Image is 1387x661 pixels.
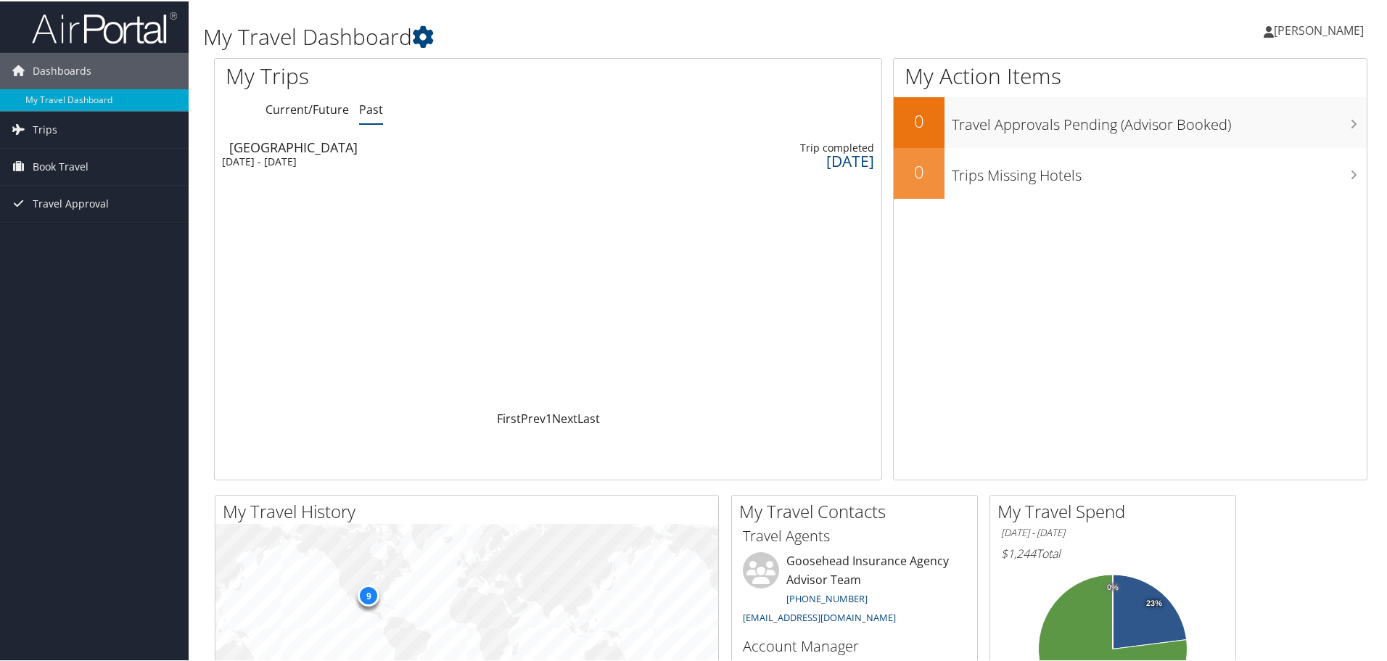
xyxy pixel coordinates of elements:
[743,635,966,655] h3: Account Manager
[1146,598,1162,607] tspan: 23%
[222,154,376,167] div: [DATE] - [DATE]
[786,591,868,604] a: [PHONE_NUMBER]
[723,140,875,153] div: Trip completed
[33,147,89,184] span: Book Travel
[266,100,349,116] a: Current/Future
[33,52,91,88] span: Dashboards
[33,184,109,221] span: Travel Approval
[739,498,977,522] h2: My Travel Contacts
[359,100,383,116] a: Past
[358,583,379,605] div: 9
[1274,21,1364,37] span: [PERSON_NAME]
[546,409,552,425] a: 1
[723,153,875,166] div: [DATE]
[497,409,521,425] a: First
[226,59,593,90] h1: My Trips
[1264,7,1378,51] a: [PERSON_NAME]
[997,498,1235,522] h2: My Travel Spend
[736,551,974,628] li: Goosehead Insurance Agency Advisor Team
[952,106,1367,134] h3: Travel Approvals Pending (Advisor Booked)
[1001,544,1225,560] h6: Total
[743,609,896,623] a: [EMAIL_ADDRESS][DOMAIN_NAME]
[229,139,384,152] div: [GEOGRAPHIC_DATA]
[203,20,987,51] h1: My Travel Dashboard
[1001,525,1225,538] h6: [DATE] - [DATE]
[32,9,177,44] img: airportal-logo.png
[521,409,546,425] a: Prev
[894,147,1367,197] a: 0Trips Missing Hotels
[223,498,718,522] h2: My Travel History
[952,157,1367,184] h3: Trips Missing Hotels
[33,110,57,147] span: Trips
[577,409,600,425] a: Last
[894,107,944,132] h2: 0
[894,158,944,183] h2: 0
[1001,544,1036,560] span: $1,244
[743,525,966,545] h3: Travel Agents
[894,59,1367,90] h1: My Action Items
[552,409,577,425] a: Next
[894,96,1367,147] a: 0Travel Approvals Pending (Advisor Booked)
[1107,582,1119,591] tspan: 0%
